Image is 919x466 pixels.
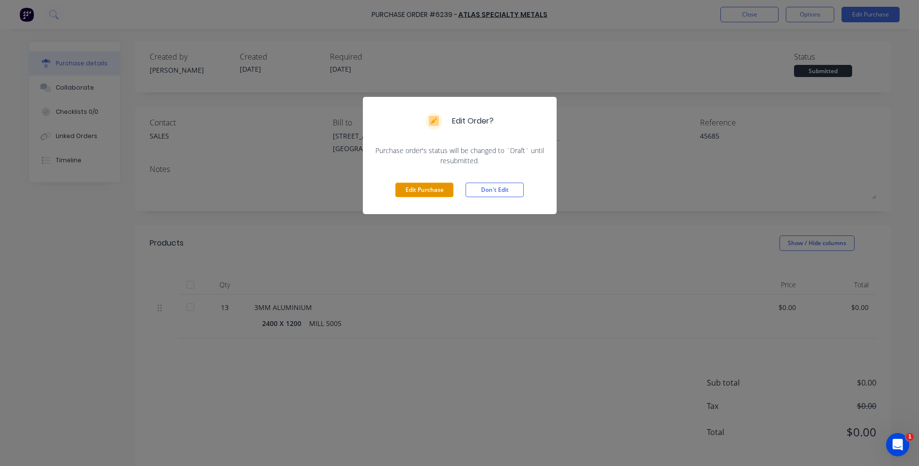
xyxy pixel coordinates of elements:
iframe: Intercom live chat [886,433,909,456]
button: Don't Edit [466,183,524,197]
button: Edit Purchase [395,183,453,197]
span: 1 [906,433,914,441]
div: Edit Order? [452,115,494,127]
div: Purchase order's status will be changed to `Draft` until resubmitted. [363,145,557,166]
